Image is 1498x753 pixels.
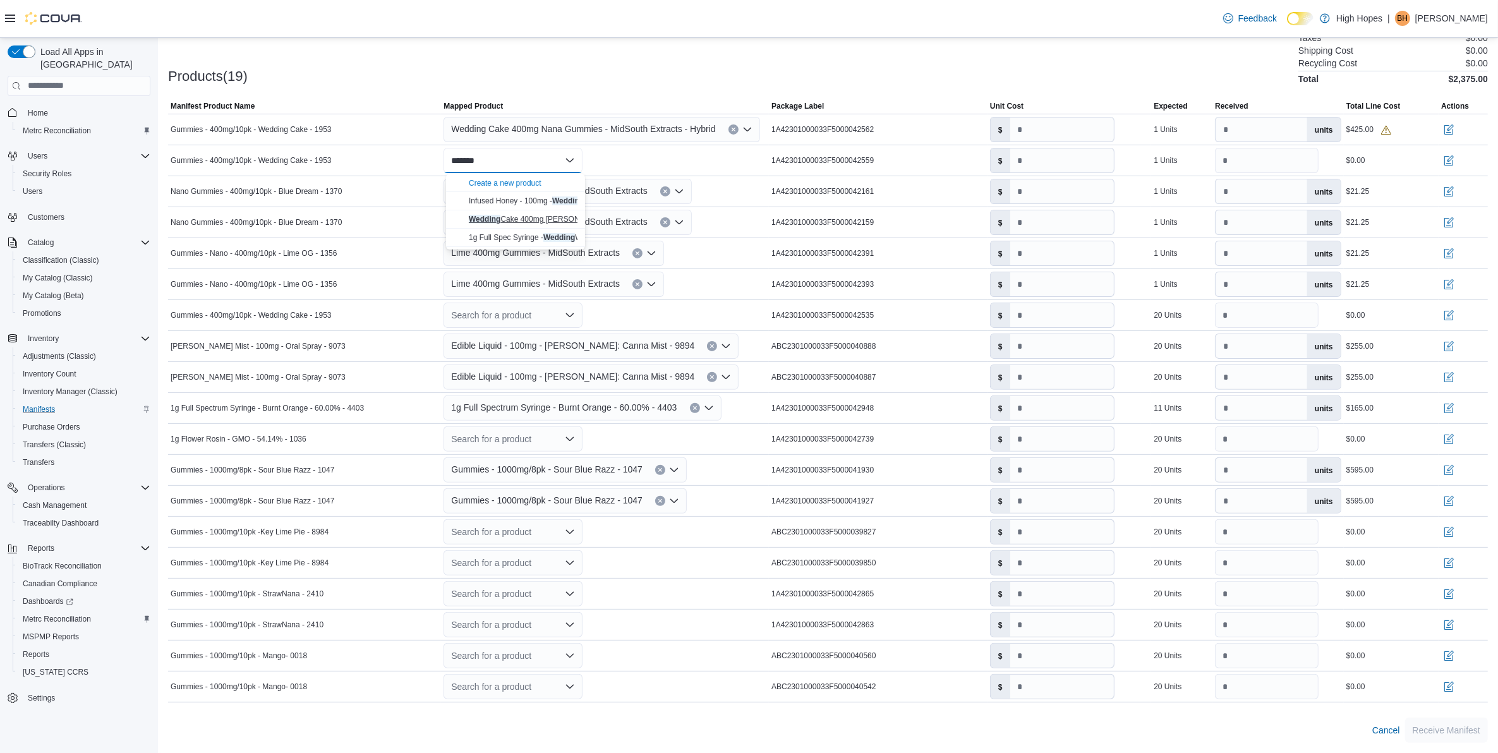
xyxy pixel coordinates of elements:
span: Catalog [23,235,150,250]
a: Security Roles [18,166,76,181]
mark: Wedding [552,196,584,205]
div: 1 Units [1154,124,1177,135]
button: Catalog [23,235,59,250]
span: Home [28,108,48,118]
button: Operations [3,479,155,497]
button: Transfers [13,454,155,471]
span: ABC2301000033F5000040887 [771,372,876,382]
span: Edible Liquid - 100mg - [PERSON_NAME]: Canna Mist - 9894 [451,369,694,384]
span: 1g Full Spectrum Syringe - Burnt Orange - 60.00% - 4403 [171,403,364,413]
span: BH [1398,11,1408,26]
span: Transfers [23,457,54,467]
span: 1A42301000033F5000042161 [771,186,874,196]
span: Gummies - 1000mg/10pk - StrawNana - 2410 [171,589,323,599]
span: Customers [23,209,150,225]
div: $0.00 [1346,155,1365,166]
span: Adjustments (Classic) [23,351,96,361]
div: 20 Units [1154,465,1181,475]
span: Washington CCRS [18,665,150,680]
a: My Catalog (Beta) [18,288,89,303]
span: 1A42301000033F5000042393 [771,279,874,289]
span: Infused Honey - 100mg - Cake - 2891 [469,196,625,205]
button: Inventory [3,330,155,347]
span: Gummies - 1000mg/8pk - Sour Blue Razz - 1047 [171,465,334,475]
span: Gummies - 400mg/10pk - Wedding Cake - 1953 [171,155,332,166]
label: units [1307,458,1341,482]
span: 1g Flower Rosin - GMO - 54.14% - 1036 [171,434,306,444]
button: Settings [3,689,155,707]
span: 1A42301000033F5000042562 [771,124,874,135]
span: Metrc Reconciliation [23,126,91,136]
div: $595.00 [1346,496,1374,506]
button: Canadian Compliance [13,575,155,593]
span: 1A42301000033F5000042865 [771,589,874,599]
span: Edible Liquid - 100mg - [PERSON_NAME]: Canna Mist - 9894 [451,338,694,353]
label: $ [991,644,1010,668]
span: ABC2301000033F5000040888 [771,341,876,351]
a: Inventory Count [18,366,82,382]
h4: Total [1298,74,1319,84]
span: Gummies - 1000mg/10pk -Key Lime Pie - 8984 [171,527,329,537]
span: Cash Management [18,498,150,513]
span: BioTrack Reconciliation [23,561,102,571]
p: $0.00 [1466,58,1488,68]
button: Open list of options [646,279,656,289]
label: $ [991,210,1010,234]
p: [PERSON_NAME] [1415,11,1488,26]
label: $ [991,520,1010,544]
span: ABC2301000033F5000039850 [771,558,876,568]
span: 1A42301000033F5000042559 [771,155,874,166]
div: $21.25 [1346,217,1370,227]
span: 1A42301000033F5000042391 [771,248,874,258]
button: Adjustments (Classic) [13,347,155,365]
span: Wedding Cake 400mg Nana Gummies - MidSouth Extracts - Hybrid [451,121,715,136]
span: Gummies - 1000mg/8pk - Sour Blue Razz - 1047 [171,496,334,506]
span: Package Label [771,101,824,111]
span: Dashboards [23,596,73,606]
span: My Catalog (Beta) [18,288,150,303]
span: Security Roles [18,166,150,181]
span: Gummies - 400mg/10pk - Wedding Cake - 1953 [171,124,332,135]
label: units [1307,241,1341,265]
span: 1A42301000033F5000041930 [771,465,874,475]
div: $425.00 [1346,124,1391,135]
button: Infused Honey - 100mg - Wedding Cake - 2891 [446,192,585,210]
span: Promotions [23,308,61,318]
span: ABC2301000033F5000039827 [771,527,876,537]
p: $0.00 [1466,45,1488,56]
span: Mapped Product [444,101,503,111]
span: Operations [28,483,65,493]
a: Users [18,184,47,199]
a: Canadian Compliance [18,576,102,591]
span: 1A42301000033F5000042535 [771,310,874,320]
span: Manifests [18,402,150,417]
a: Dashboards [18,594,78,609]
label: units [1307,334,1341,358]
a: Cash Management [18,498,92,513]
button: Clear input [660,186,670,196]
a: BioTrack Reconciliation [18,558,107,574]
button: Open list of options [721,341,731,351]
span: Customers [28,212,64,222]
button: MSPMP Reports [13,628,155,646]
label: $ [991,272,1010,296]
button: My Catalog (Beta) [13,287,155,304]
span: Gummies - 1000mg/8pk - Sour Blue Razz - 1047 [451,493,643,508]
span: Metrc Reconciliation [18,611,150,627]
button: Open list of options [674,217,684,227]
button: Open list of options [704,403,714,413]
span: Lime 400mg Gummies - MidSouth Extracts [451,245,620,260]
button: Create a new product [469,178,541,188]
button: Clear input [707,341,717,351]
button: Reports [3,539,155,557]
span: 1A42301000033F5000042948 [771,403,874,413]
label: units [1307,365,1341,389]
span: Metrc Reconciliation [18,123,150,138]
span: Home [23,105,150,121]
label: $ [991,334,1010,358]
span: Canadian Compliance [18,576,150,591]
label: $ [991,551,1010,575]
a: Promotions [18,306,66,321]
button: Customers [3,208,155,226]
